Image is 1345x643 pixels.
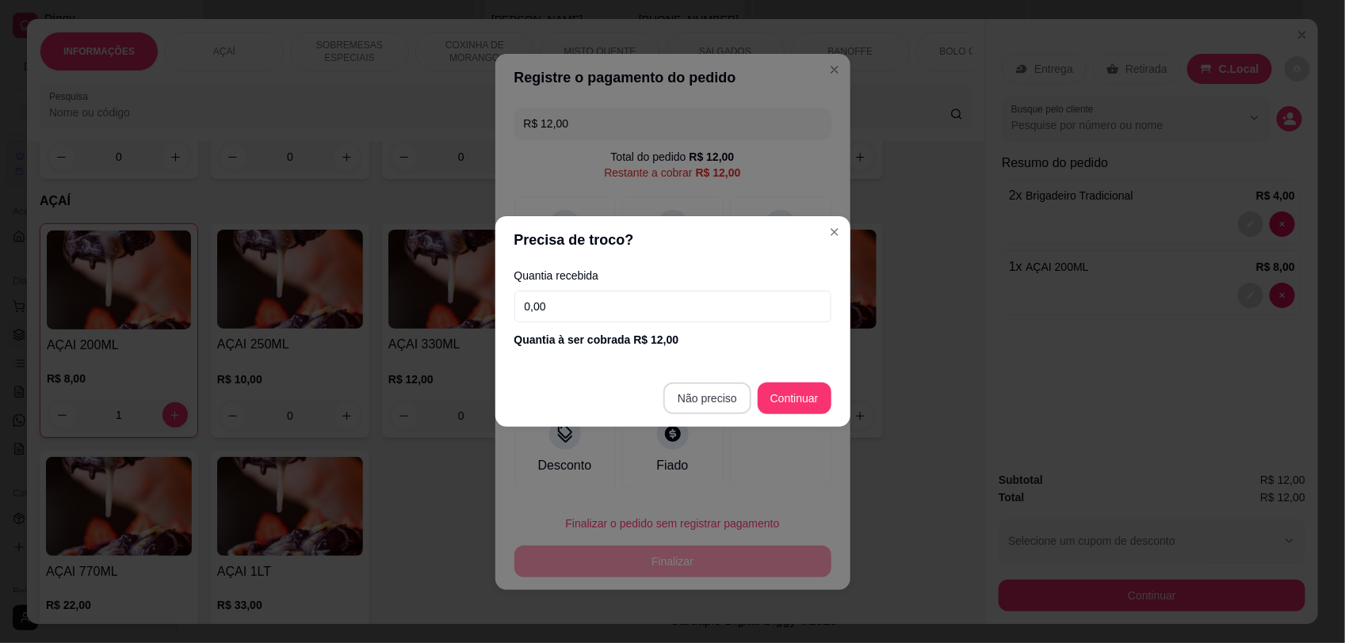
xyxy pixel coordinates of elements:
header: Precisa de troco? [495,216,850,264]
label: Quantia recebida [514,270,831,281]
div: Quantia à ser cobrada R$ 12,00 [514,332,831,348]
button: Não preciso [663,382,751,414]
button: Continuar [758,382,831,414]
button: Close [822,219,847,245]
